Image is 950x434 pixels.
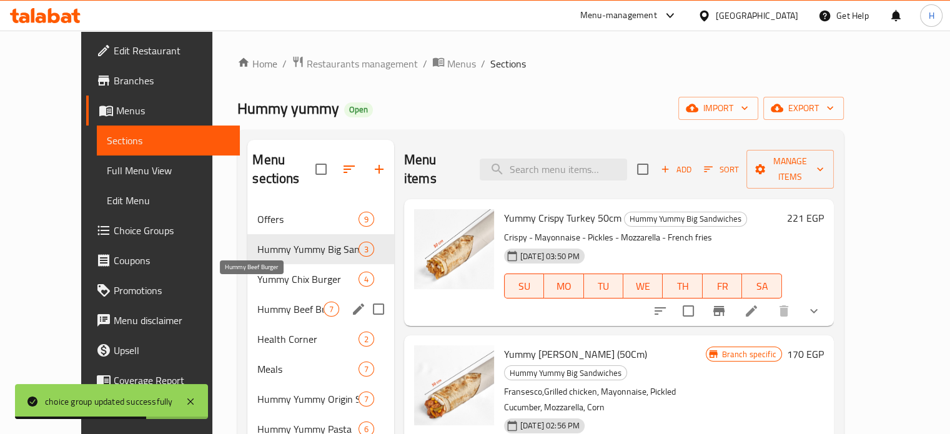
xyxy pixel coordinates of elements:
[257,212,358,227] span: Offers
[257,392,358,407] span: Hummy Yummy Origin Sandwiches
[708,277,737,295] span: FR
[257,332,358,347] span: Health Corner
[114,73,230,88] span: Branches
[480,159,627,180] input: search
[257,362,358,377] span: Meals
[549,277,578,295] span: MO
[282,56,287,71] li: /
[257,242,358,257] div: Hummy Yummy Big Sandwiches
[359,363,374,375] span: 7
[787,209,824,227] h6: 221 EGP
[747,277,776,295] span: SA
[675,298,701,324] span: Select to update
[324,303,339,315] span: 7
[742,274,781,298] button: SA
[114,253,230,268] span: Coupons
[247,384,394,414] div: Hummy Yummy Origin Sandwiches7
[114,43,230,58] span: Edit Restaurant
[114,373,230,388] span: Coverage Report
[359,214,374,225] span: 9
[769,296,799,326] button: delete
[86,215,240,245] a: Choice Groups
[359,274,374,285] span: 4
[247,324,394,354] div: Health Corner2
[257,302,323,317] span: Hummy Beef Burger
[247,354,394,384] div: Meals7
[584,274,623,298] button: TU
[86,365,240,395] a: Coverage Report
[308,156,334,182] span: Select all sections
[237,94,339,122] span: Hummy yummy
[625,212,746,226] span: Hummy Yummy Big Sandwiches
[97,185,240,215] a: Edit Menu
[292,56,418,72] a: Restaurants management
[414,209,494,289] img: Yummy Crispy Turkey 50cm
[668,277,697,295] span: TH
[701,160,741,179] button: Sort
[404,150,465,188] h2: Menu items
[359,393,374,405] span: 7
[678,97,758,120] button: import
[623,274,663,298] button: WE
[744,303,759,318] a: Edit menu item
[86,66,240,96] a: Branches
[490,56,526,71] span: Sections
[659,162,693,177] span: Add
[247,234,394,264] div: Hummy Yummy Big Sandwiches3
[107,163,230,178] span: Full Menu View
[86,335,240,365] a: Upsell
[688,101,748,116] span: import
[114,343,230,358] span: Upsell
[237,56,843,72] nav: breadcrumb
[86,96,240,126] a: Menus
[364,154,394,184] button: Add section
[432,56,476,72] a: Menus
[86,305,240,335] a: Menu disclaimer
[349,300,368,318] button: edit
[359,212,374,227] div: items
[505,366,626,380] span: Hummy Yummy Big Sandwiches
[504,365,627,380] div: Hummy Yummy Big Sandwiches
[773,101,834,116] span: export
[716,9,798,22] div: [GEOGRAPHIC_DATA]
[359,242,374,257] div: items
[580,8,657,23] div: Menu-management
[704,162,738,177] span: Sort
[704,296,734,326] button: Branch-specific-item
[414,345,494,425] img: Yummy Francesco Sandwich (50Cm)
[114,313,230,328] span: Menu disclaimer
[630,156,656,182] span: Select section
[510,277,539,295] span: SU
[107,133,230,148] span: Sections
[359,244,374,255] span: 3
[763,97,844,120] button: export
[447,56,476,71] span: Menus
[359,332,374,347] div: items
[257,272,358,287] span: Yummy Chix Burger
[107,193,230,208] span: Edit Menu
[663,274,702,298] button: TH
[504,274,544,298] button: SU
[247,204,394,234] div: Offers9
[359,392,374,407] div: items
[703,274,742,298] button: FR
[799,296,829,326] button: show more
[116,103,230,118] span: Menus
[544,274,583,298] button: MO
[504,384,706,415] p: Fransesco,Grilled chicken, Mayonnaise, Pickled Cucumber, Mozzarella, Corn
[589,277,618,295] span: TU
[237,56,277,71] a: Home
[515,420,585,432] span: [DATE] 02:56 PM
[928,9,934,22] span: H
[307,56,418,71] span: Restaurants management
[86,275,240,305] a: Promotions
[504,230,782,245] p: Crispy - Mayonnaise - Pickles - Mozzarella - French fries
[481,56,485,71] li: /
[359,272,374,287] div: items
[756,154,823,185] span: Manage items
[45,395,173,408] div: choice group updated successfully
